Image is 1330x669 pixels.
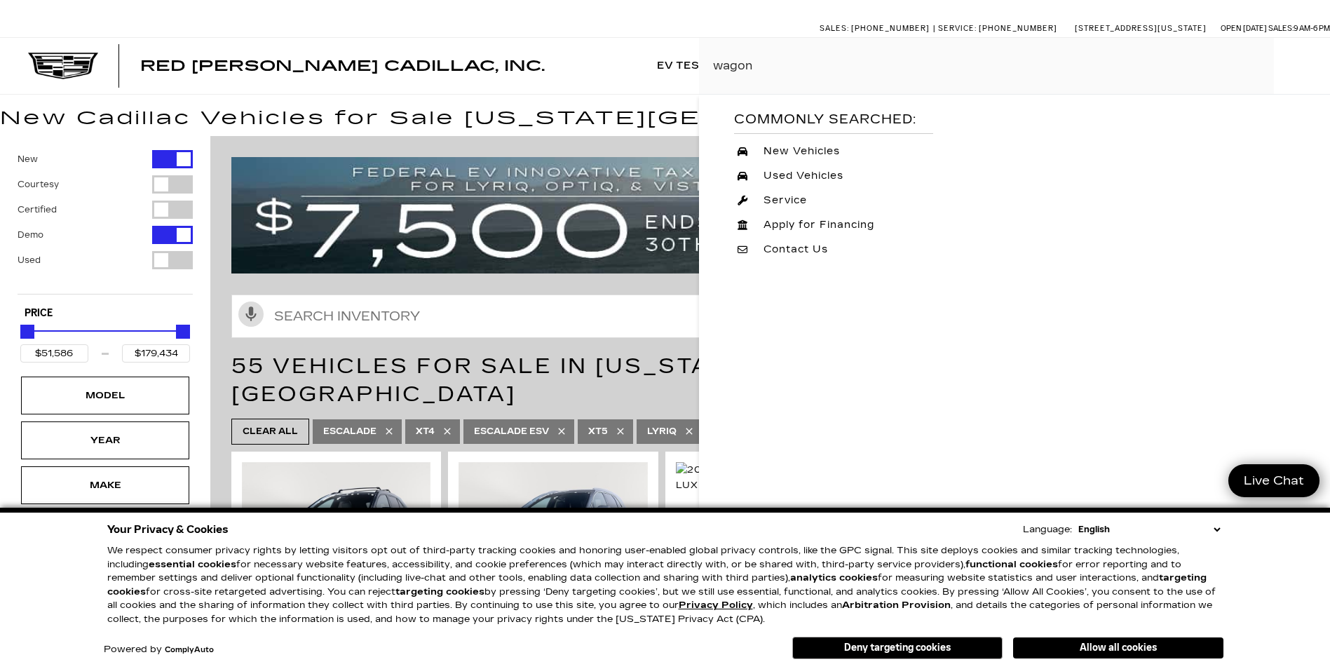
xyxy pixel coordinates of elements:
img: 2025 Cadillac XT5 Premium Luxury [676,462,864,493]
svg: Click to toggle on voice search [238,302,264,327]
a: Service: [PHONE_NUMBER] [933,25,1061,32]
span: Used Vehicles [753,169,850,183]
label: Demo [18,228,43,242]
span: Open [DATE] [1221,24,1267,33]
span: XT4 [416,423,435,440]
p: We respect consumer privacy rights by letting visitors opt out of third-party tracking cookies an... [107,544,1223,626]
a: Apply for Financing [734,215,933,236]
span: Red [PERSON_NAME] Cadillac, Inc. [140,58,545,74]
span: New Vehicles [753,144,847,158]
span: Contact Us [753,243,835,257]
span: Sales: [1268,24,1294,33]
a: New Vehicles [734,141,933,162]
a: Used Vehicles [734,165,933,187]
a: EV Test Drive [650,38,751,94]
div: Search [1274,38,1330,94]
span: Clear All [243,423,298,440]
div: YearYear [21,421,189,459]
strong: analytics cookies [790,572,878,583]
u: Privacy Policy [679,600,753,611]
span: Live Chat [1237,473,1311,489]
span: Sales: [820,24,849,33]
span: [PHONE_NUMBER] [851,24,930,33]
h5: Price [25,307,186,320]
div: Minimum Price [20,325,34,339]
a: [STREET_ADDRESS][US_STATE] [1075,24,1207,33]
strong: functional cookies [965,559,1058,570]
label: New [18,152,38,166]
label: Used [18,253,41,267]
button: Allow all cookies [1013,637,1223,658]
input: Search Click enter to submit [699,38,1330,94]
div: Price [20,320,190,363]
img: 2025 Cadillac XT5 Premium Luxury [459,462,647,604]
label: Courtesy [18,177,59,191]
button: Deny targeting cookies [792,637,1003,659]
span: Escalade ESV [474,423,549,440]
img: vrp-tax-ending-august-version [231,157,1319,273]
input: Maximum [122,344,190,363]
span: Apply for Financing [753,218,881,232]
div: Model [70,388,140,403]
img: Cadillac Dark Logo with Cadillac White Text [28,53,98,79]
div: Make [70,478,140,493]
span: [PHONE_NUMBER] [979,24,1057,33]
strong: targeting cookies [395,586,484,597]
div: Filter by Vehicle Type [18,150,193,294]
span: Service: [938,24,977,33]
div: Powered by [104,645,214,654]
strong: essential cookies [149,559,236,570]
a: Contact Us [734,239,933,260]
div: ModelModel [21,377,189,414]
div: Maximum Price [176,325,190,339]
a: Live Chat [1228,464,1319,497]
div: Year [70,433,140,448]
span: Your Privacy & Cookies [107,520,229,539]
strong: Arbitration Provision [842,600,951,611]
a: Red [PERSON_NAME] Cadillac, Inc. [140,59,545,73]
input: Minimum [20,344,88,363]
label: Certified [18,203,57,217]
a: Sales: [PHONE_NUMBER] [820,25,933,32]
div: MakeMake [21,466,189,504]
a: Service [734,190,933,211]
strong: targeting cookies [107,572,1207,597]
div: Language: [1023,525,1072,534]
img: 2024 Cadillac XT4 Sport [242,462,430,604]
div: Commonly Searched: [734,109,933,134]
span: 9 AM-6 PM [1294,24,1330,33]
a: ComplyAuto [165,646,214,654]
span: 55 Vehicles for Sale in [US_STATE][GEOGRAPHIC_DATA], [GEOGRAPHIC_DATA] [231,353,1044,407]
span: Service [753,194,814,208]
span: Escalade [323,423,376,440]
input: Search Inventory [231,295,1309,338]
span: LYRIQ [647,423,677,440]
select: Language Select [1075,522,1223,536]
span: XT5 [588,423,608,440]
